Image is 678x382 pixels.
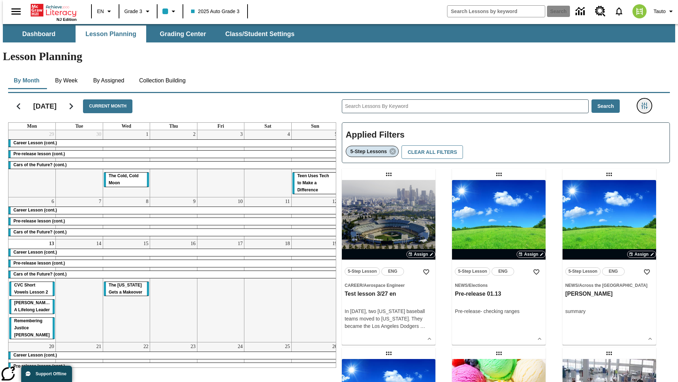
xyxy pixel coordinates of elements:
button: By Month [8,72,45,89]
button: ENG [492,267,514,276]
a: October 5, 2025 [333,130,339,139]
td: October 19, 2025 [291,239,339,342]
div: Draggable lesson: Test lesson 3/27 en [383,169,394,180]
button: Add to Favorites [641,266,653,278]
a: October 15, 2025 [142,239,150,248]
input: Search Lessons By Keyword [342,100,588,113]
a: Tuesday [74,123,84,130]
div: summary [565,308,653,315]
span: Cars of the Future? (cont.) [13,162,67,167]
td: October 1, 2025 [103,130,150,197]
td: October 5, 2025 [291,130,339,197]
button: Class color is light blue. Change class color [160,5,180,18]
td: September 29, 2025 [8,130,56,197]
a: Saturday [263,123,273,130]
span: Career Lesson (cont.) [13,250,57,255]
div: lesson details [452,180,546,345]
button: ENG [381,267,404,276]
td: October 14, 2025 [56,239,103,342]
h3: Test lesson 3/27 en [345,290,433,298]
a: Resource Center, Will open in new tab [591,2,610,21]
span: Grading Center [160,30,206,38]
span: The Missouri Gets a Makeover [109,283,142,295]
span: Career Lesson (cont.) [13,140,57,145]
a: October 7, 2025 [97,197,103,206]
div: Career Lesson (cont.) [8,207,339,214]
span: Dianne Feinstein: A Lifelong Leader [14,300,51,312]
a: October 20, 2025 [48,342,55,351]
td: October 7, 2025 [56,197,103,239]
span: Tauto [654,8,666,15]
span: Cars of the Future? (cont.) [13,230,67,235]
button: Grade: Grade 3, Select a grade [121,5,155,18]
span: News [565,283,578,288]
span: The Cold, Cold Moon [109,173,139,185]
input: search field [447,6,545,17]
span: NJ Edition [56,17,77,22]
button: Show Details [424,334,435,344]
span: / [363,283,364,288]
a: Home [31,3,77,17]
div: Pre-release lesson (cont.) [8,363,339,370]
a: September 29, 2025 [48,130,55,139]
button: 5-Step Lesson [455,267,490,276]
div: Career Lesson (cont.) [8,140,339,147]
a: Notifications [610,2,628,21]
span: Elections [469,283,488,288]
div: Draggable lesson: Ready step order [383,348,394,359]
span: 5-Step Lesson [569,268,597,275]
span: ENG [388,268,397,275]
td: October 3, 2025 [197,130,244,197]
span: 5-Step Lessons [350,149,387,154]
div: Career Lesson (cont.) [8,352,339,359]
div: Cars of the Future? (cont.) [8,162,339,169]
a: Wednesday [120,123,132,130]
a: October 3, 2025 [239,130,244,139]
a: October 1, 2025 [144,130,150,139]
button: Next [62,97,80,115]
button: Assign Choose Dates [517,251,546,258]
a: October 17, 2025 [236,239,244,248]
a: October 10, 2025 [236,197,244,206]
a: October 22, 2025 [142,342,150,351]
span: Aerospace Engineer [364,283,405,288]
div: The Cold, Cold Moon [104,173,149,187]
td: September 30, 2025 [56,130,103,197]
span: Topic: News/Elections [455,282,543,289]
div: Remembering Justice O'Connor [9,318,55,339]
span: Support Offline [36,371,66,376]
button: Search [591,99,620,113]
div: SubNavbar [3,25,301,42]
button: By Assigned [88,72,130,89]
button: Collection Building [133,72,191,89]
div: Dianne Feinstein: A Lifelong Leader [9,300,55,314]
a: October 8, 2025 [144,197,150,206]
td: October 6, 2025 [8,197,56,239]
button: Lesson Planning [76,25,146,42]
div: CVC Short Vowels Lesson 2 [9,282,55,296]
a: October 25, 2025 [284,342,291,351]
button: Current Month [83,99,132,113]
button: Grading Center [148,25,218,42]
div: In [DATE], two [US_STATE] baseball teams moved to [US_STATE]. They became the Los Angeles Dodgers [345,308,433,330]
div: Cars of the Future? (cont.) [8,271,339,278]
button: By Week [49,72,84,89]
button: Add to Favorites [530,266,543,278]
span: Dashboard [22,30,55,38]
span: Class/Student Settings [225,30,295,38]
h3: olga inkwell [565,290,653,298]
div: Teen Uses Tech to Make a Difference [292,173,338,194]
span: Assign [524,251,538,257]
td: October 2, 2025 [150,130,197,197]
span: Career Lesson (cont.) [13,353,57,358]
div: Draggable lesson: Test regular lesson [493,348,505,359]
div: Home [31,2,77,22]
td: October 13, 2025 [8,239,56,342]
a: Sunday [310,123,321,130]
button: Show Details [534,334,545,344]
td: October 4, 2025 [244,130,292,197]
td: October 10, 2025 [197,197,244,239]
div: Remove 5-Step Lessons filter selected item [346,146,399,157]
span: 5-Step Lesson [458,268,487,275]
button: Add to Favorites [420,266,433,278]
